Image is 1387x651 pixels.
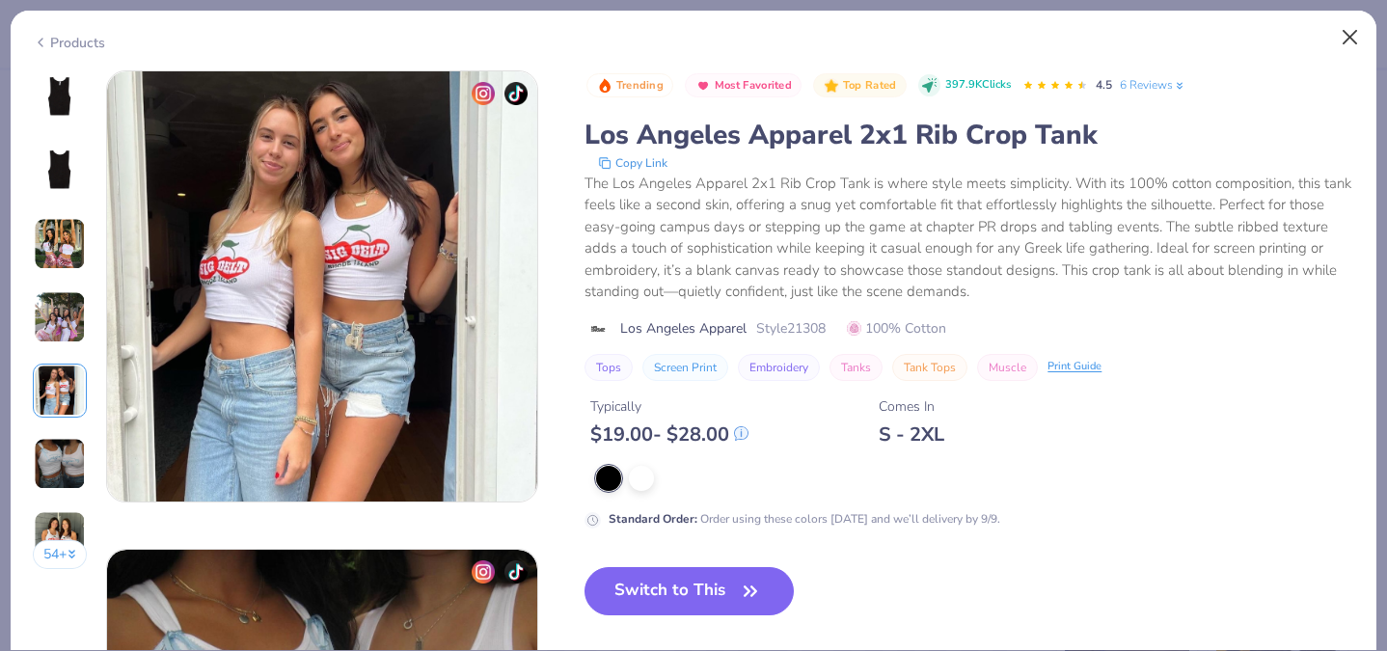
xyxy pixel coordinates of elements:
span: 397.9K Clicks [945,77,1011,94]
img: User generated content [34,365,86,417]
div: Print Guide [1047,359,1101,375]
img: User generated content [34,218,86,270]
div: Typically [590,396,748,417]
button: Muscle [977,354,1038,381]
div: $ 19.00 - $ 28.00 [590,422,748,447]
span: 4.5 [1096,77,1112,93]
button: Screen Print [642,354,728,381]
img: User generated content [34,291,86,343]
button: Badge Button [685,73,802,98]
span: 100% Cotton [847,318,946,339]
span: Top Rated [843,80,897,91]
div: 4.5 Stars [1022,70,1088,101]
img: Most Favorited sort [695,78,711,94]
button: Switch to This [585,567,794,615]
span: Trending [616,80,664,91]
span: Los Angeles Apparel [620,318,747,339]
div: S - 2XL [879,422,944,447]
img: Back [37,148,83,194]
button: Badge Button [586,73,673,98]
span: Style 21308 [756,318,826,339]
img: tiktok-icon.png [504,82,528,105]
img: 59233728-655e-4bd5-9c19-bcbe2a613962 [107,71,537,502]
div: Comes In [879,396,944,417]
img: tiktok-icon.png [504,560,528,583]
span: Most Favorited [715,80,792,91]
button: Tops [585,354,633,381]
div: Order using these colors [DATE] and we’ll delivery by 9/9. [609,510,1000,528]
img: insta-icon.png [472,82,495,105]
button: Badge Button [813,73,906,98]
div: Los Angeles Apparel 2x1 Rib Crop Tank [585,117,1354,153]
img: User generated content [34,511,86,563]
img: Front [37,74,83,121]
img: insta-icon.png [472,560,495,583]
button: copy to clipboard [592,153,673,173]
a: 6 Reviews [1120,76,1186,94]
button: Tank Tops [892,354,967,381]
button: Tanks [829,354,883,381]
img: User generated content [34,438,86,490]
button: Embroidery [738,354,820,381]
button: 54+ [33,540,88,569]
img: Top Rated sort [824,78,839,94]
div: The Los Angeles Apparel 2x1 Rib Crop Tank is where style meets simplicity. With its 100% cotton c... [585,173,1354,303]
img: brand logo [585,321,611,337]
strong: Standard Order : [609,511,697,527]
div: Products [33,33,105,53]
button: Close [1332,19,1369,56]
img: Trending sort [597,78,612,94]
